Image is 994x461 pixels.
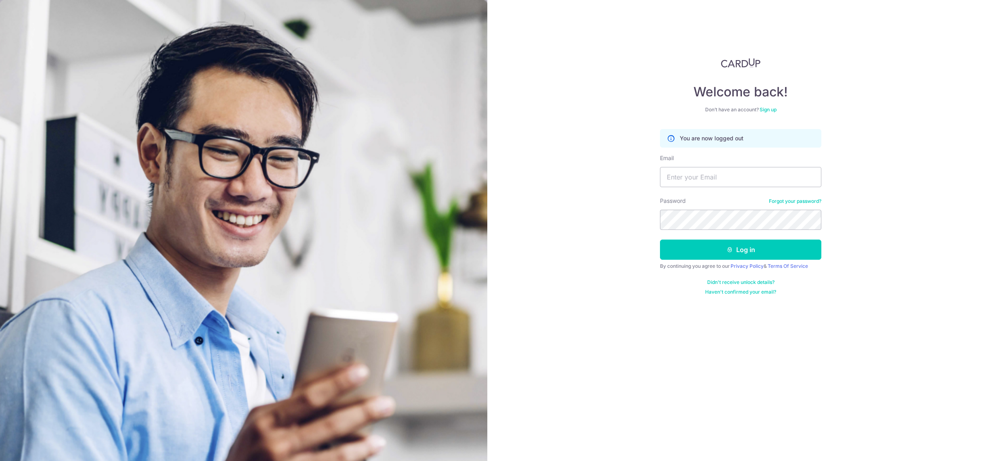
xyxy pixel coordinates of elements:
[660,167,821,187] input: Enter your Email
[660,240,821,260] button: Log in
[707,279,775,286] a: Didn't receive unlock details?
[680,134,743,142] p: You are now logged out
[705,289,776,295] a: Haven't confirmed your email?
[660,197,686,205] label: Password
[660,106,821,113] div: Don’t have an account?
[660,84,821,100] h4: Welcome back!
[760,106,777,113] a: Sign up
[768,263,808,269] a: Terms Of Service
[721,58,760,68] img: CardUp Logo
[660,263,821,269] div: By continuing you agree to our &
[731,263,764,269] a: Privacy Policy
[660,154,674,162] label: Email
[769,198,821,204] a: Forgot your password?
